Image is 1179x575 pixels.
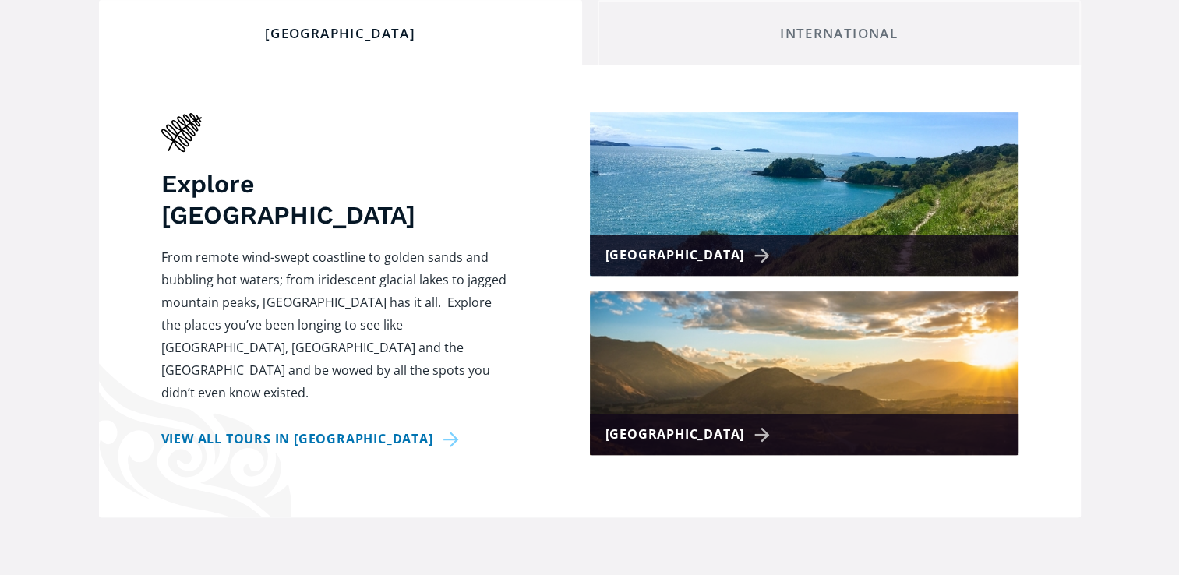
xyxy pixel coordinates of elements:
[605,244,776,266] div: [GEOGRAPHIC_DATA]
[605,423,776,446] div: [GEOGRAPHIC_DATA]
[590,112,1018,276] a: [GEOGRAPHIC_DATA]
[590,291,1018,455] a: [GEOGRAPHIC_DATA]
[161,246,512,404] p: From remote wind-swept coastline to golden sands and bubbling hot waters; from iridescent glacial...
[161,168,512,231] h3: Explore [GEOGRAPHIC_DATA]
[611,25,1068,42] div: International
[112,25,569,42] div: [GEOGRAPHIC_DATA]
[161,428,464,450] a: View all tours in [GEOGRAPHIC_DATA]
